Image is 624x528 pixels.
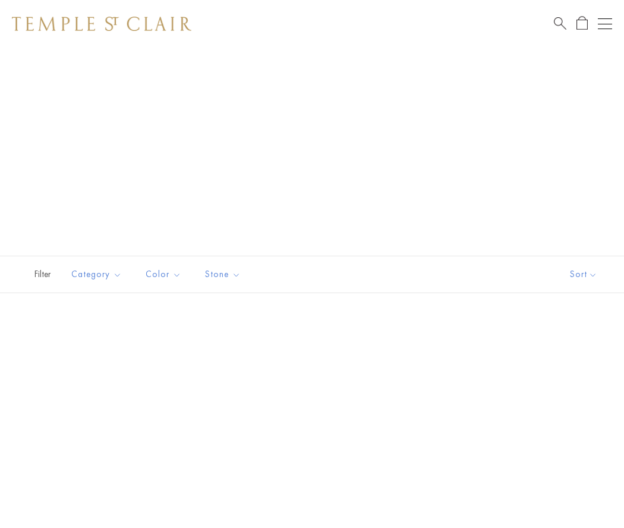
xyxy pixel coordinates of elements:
[62,261,131,288] button: Category
[598,17,612,31] button: Open navigation
[12,17,191,31] img: Temple St. Clair
[196,261,250,288] button: Stone
[543,256,624,293] button: Show sort by
[65,267,131,282] span: Category
[554,16,566,31] a: Search
[576,16,588,31] a: Open Shopping Bag
[140,267,190,282] span: Color
[199,267,250,282] span: Stone
[137,261,190,288] button: Color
